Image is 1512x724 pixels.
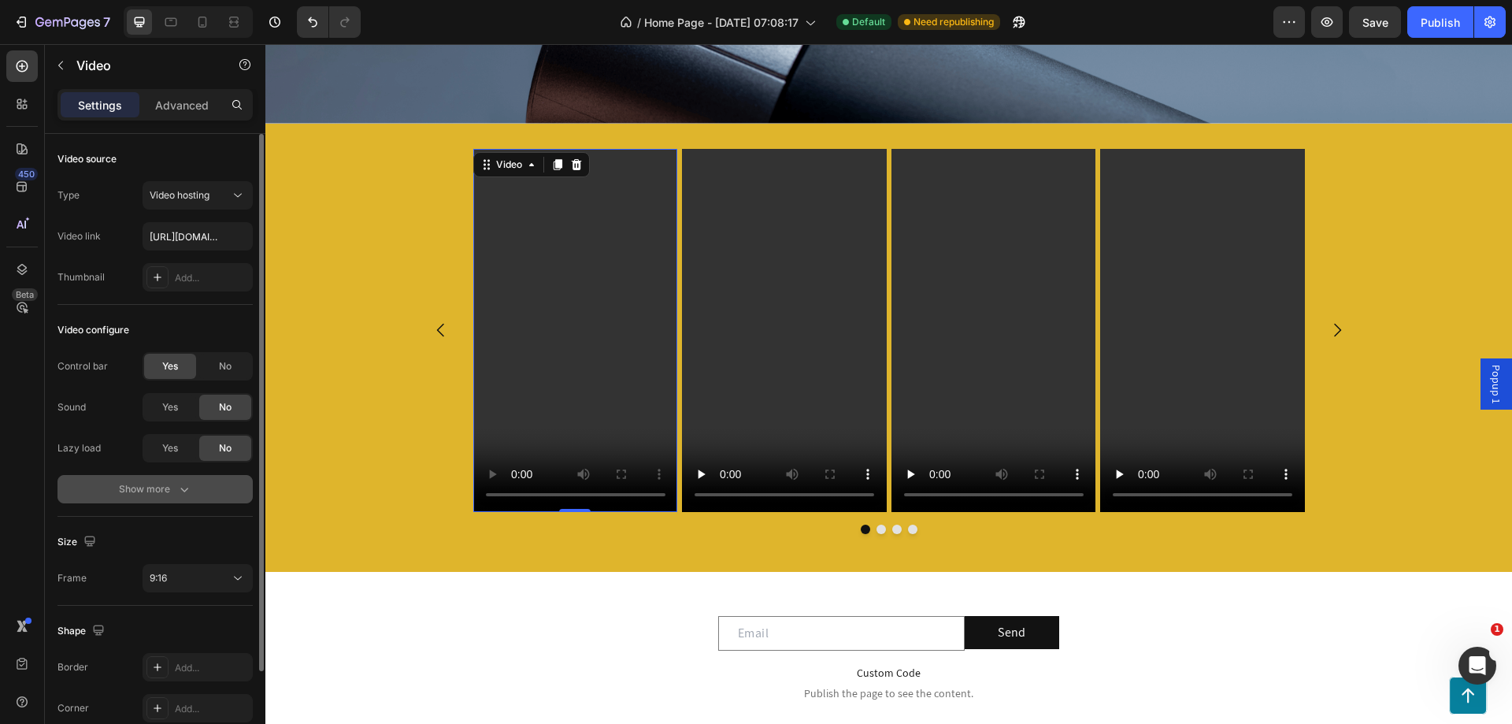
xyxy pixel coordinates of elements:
span: Popup 1 [1223,321,1239,359]
video: Video [626,105,831,468]
button: Dot [595,481,605,490]
p: Settings [78,97,122,113]
div: Video source [57,152,117,166]
iframe: To enrich screen reader interactions, please activate Accessibility in Grammarly extension settings [265,44,1512,724]
input: Email [453,572,699,607]
input: Insert video url here [143,222,253,251]
div: Add... [175,661,249,675]
div: 450 [15,168,38,180]
button: Carousel Next Arrow [1050,264,1094,308]
span: 9:16 [150,572,167,584]
div: Video [228,113,260,128]
div: Add... [175,702,249,716]
div: Type [57,188,80,202]
button: 7 [6,6,117,38]
span: Home Page - [DATE] 07:08:17 [644,14,799,31]
span: Yes [162,441,178,455]
div: Send [732,578,761,599]
span: Default [852,15,885,29]
iframe: Intercom live chat [1458,647,1496,685]
div: Add... [175,271,249,285]
span: Need republishing [913,15,994,29]
div: Corner [57,701,89,715]
button: Video hosting [143,181,253,210]
div: Size [57,532,99,553]
div: Undo/Redo [297,6,361,38]
span: Save [1362,16,1388,29]
div: Beta [12,288,38,301]
div: Publish [1421,14,1460,31]
button: Carousel Back Arrow [154,264,198,308]
p: Advanced [155,97,209,113]
p: Video [76,56,210,75]
button: Dot [611,481,621,490]
div: Sound [57,400,86,414]
div: Video link [57,229,101,243]
div: Video configure [57,323,129,337]
video: Video [835,105,1039,468]
video: Video [417,105,621,468]
button: Publish [1407,6,1473,38]
span: Video hosting [150,189,209,201]
span: No [219,441,232,455]
span: Publish the page to see the content. [13,641,1234,657]
div: Lazy load [57,441,101,455]
div: Show more [119,481,192,497]
video: Video [208,105,413,468]
div: Thumbnail [57,270,105,284]
div: Border [57,660,88,674]
button: Dot [627,481,636,490]
div: Shape [57,621,108,642]
div: Control bar [57,359,108,373]
div: Frame [57,571,87,585]
button: Save [1349,6,1401,38]
span: 1 [1491,623,1503,636]
button: Send [699,572,794,605]
span: No [219,400,232,414]
button: Dot [643,481,652,490]
p: 7 [103,13,110,32]
span: / [637,14,641,31]
span: Yes [162,359,178,373]
span: Yes [162,400,178,414]
button: 9:16 [143,564,253,592]
button: Show more [57,475,253,503]
span: No [219,359,232,373]
span: Custom Code [13,619,1234,638]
